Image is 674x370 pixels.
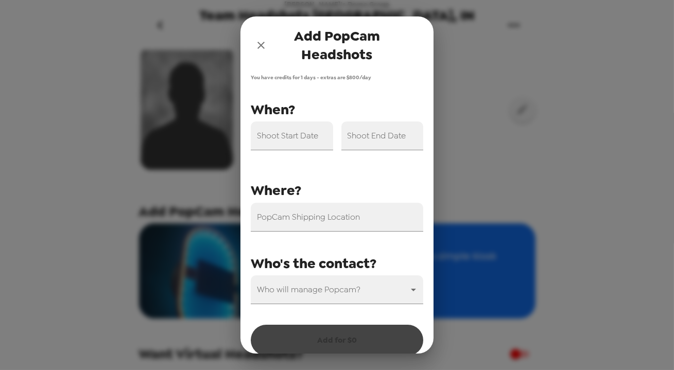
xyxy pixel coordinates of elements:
span: Where? [251,181,301,200]
input: Choose date [341,121,424,150]
span: Who's the contact? [251,254,376,273]
span: You have credits for 1 days - extras are $ 800 /day [251,74,423,81]
span: Add PopCam Headshots [271,27,403,64]
input: Choose date [251,121,333,150]
button: close [251,35,271,56]
span: When? [251,100,295,119]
